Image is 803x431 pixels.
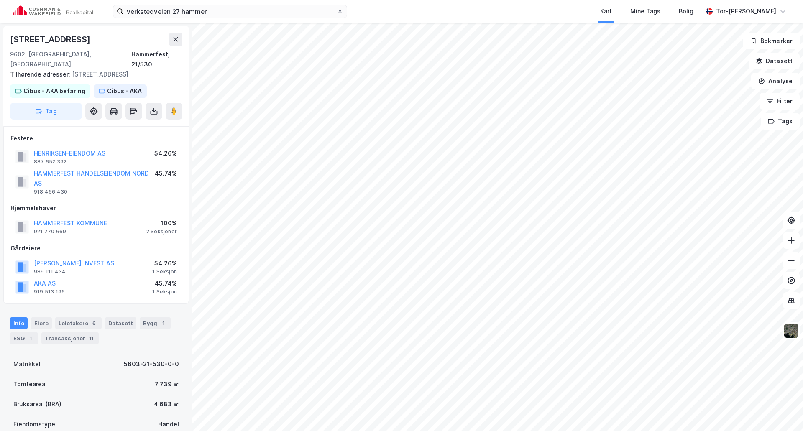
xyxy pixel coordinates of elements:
[760,93,800,110] button: Filter
[10,103,82,120] button: Tag
[154,148,177,158] div: 54.26%
[716,6,776,16] div: Tor-[PERSON_NAME]
[10,33,92,46] div: [STREET_ADDRESS]
[13,5,93,17] img: cushman-wakefield-realkapital-logo.202ea83816669bd177139c58696a8fa1.svg
[23,86,85,96] div: Cibus - AKA befaring
[751,73,800,89] button: Analyse
[34,189,67,195] div: 918 456 430
[630,6,660,16] div: Mine Tags
[34,158,66,165] div: 887 652 392
[155,168,177,179] div: 45.74%
[600,6,612,16] div: Kart
[146,228,177,235] div: 2 Seksjoner
[131,49,182,69] div: Hammerfest, 21/530
[783,323,799,339] img: 9k=
[55,317,102,329] div: Leietakere
[10,317,28,329] div: Info
[105,317,136,329] div: Datasett
[679,6,693,16] div: Bolig
[152,258,177,268] div: 54.26%
[159,319,167,327] div: 1
[31,317,52,329] div: Eiere
[90,319,98,327] div: 6
[146,218,177,228] div: 100%
[87,334,95,342] div: 11
[761,113,800,130] button: Tags
[749,53,800,69] button: Datasett
[34,228,66,235] div: 921 770 669
[13,379,47,389] div: Tomteareal
[155,379,179,389] div: 7 739 ㎡
[34,268,66,275] div: 989 111 434
[158,419,179,429] div: Handel
[13,419,55,429] div: Eiendomstype
[743,33,800,49] button: Bokmerker
[41,332,99,344] div: Transaksjoner
[152,278,177,288] div: 45.74%
[154,399,179,409] div: 4 683 ㎡
[10,332,38,344] div: ESG
[107,86,142,96] div: Cibus - AKA
[26,334,35,342] div: 1
[34,288,65,295] div: 919 513 195
[10,49,131,69] div: 9602, [GEOGRAPHIC_DATA], [GEOGRAPHIC_DATA]
[10,71,72,78] span: Tilhørende adresser:
[13,399,61,409] div: Bruksareal (BRA)
[10,243,182,253] div: Gårdeiere
[10,133,182,143] div: Festere
[13,359,41,369] div: Matrikkel
[140,317,171,329] div: Bygg
[152,268,177,275] div: 1 Seksjon
[152,288,177,295] div: 1 Seksjon
[124,359,179,369] div: 5603-21-530-0-0
[10,203,182,213] div: Hjemmelshaver
[10,69,176,79] div: [STREET_ADDRESS]
[123,5,337,18] input: Søk på adresse, matrikkel, gårdeiere, leietakere eller personer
